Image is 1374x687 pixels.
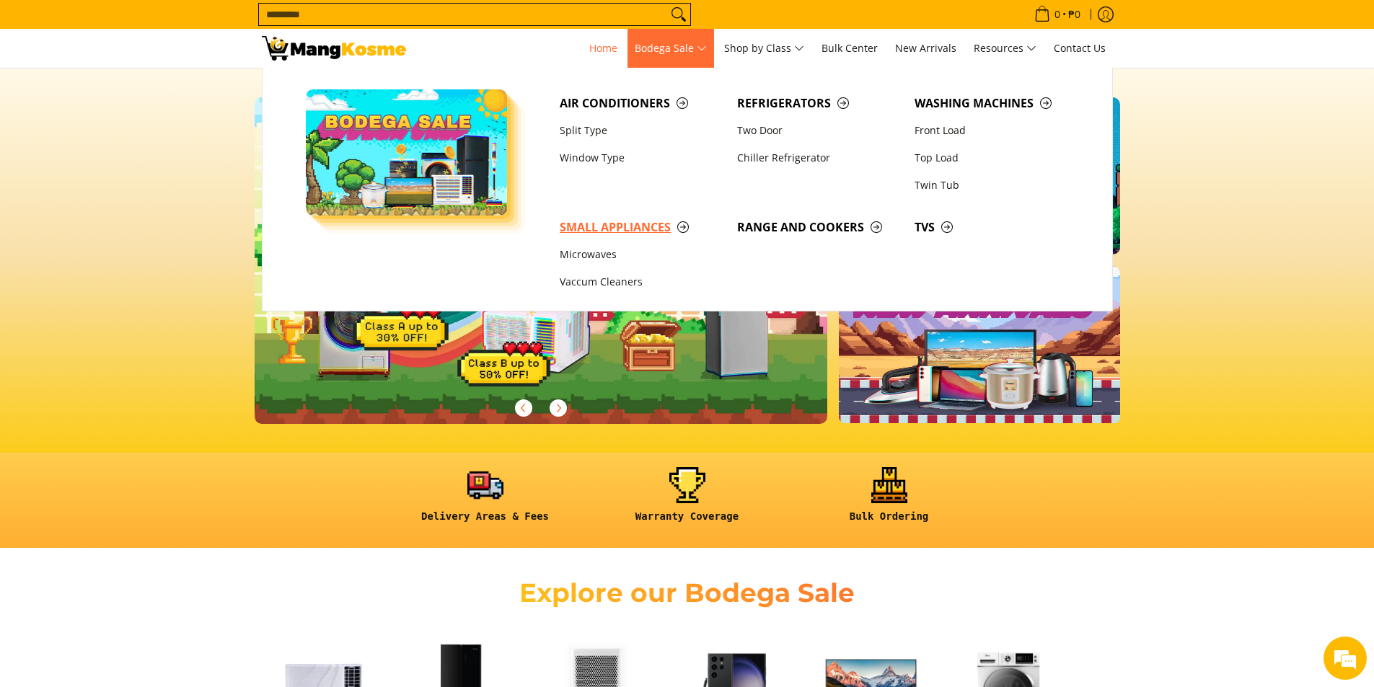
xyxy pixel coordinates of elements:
a: <h6><strong>Delivery Areas & Fees</strong></h6> [392,467,579,534]
span: 0 [1052,9,1062,19]
a: Bodega Sale [627,29,714,68]
span: Range and Cookers [737,218,900,236]
a: Two Door [730,117,907,144]
button: Next [542,392,574,424]
a: TVs [907,213,1085,241]
h2: Explore our Bodega Sale [478,577,897,609]
img: Mang Kosme: Your Home Appliances Warehouse Sale Partner! [262,36,406,61]
button: Previous [508,392,540,424]
span: New Arrivals [895,41,956,55]
a: Front Load [907,117,1085,144]
a: Microwaves [552,241,730,269]
span: Resources [974,40,1036,58]
a: Range and Cookers [730,213,907,241]
span: Refrigerators [737,94,900,112]
span: Contact Us [1054,41,1106,55]
span: Air Conditioners [560,94,723,112]
a: Small Appliances [552,213,730,241]
a: Vaccum Cleaners [552,269,730,296]
a: Refrigerators [730,89,907,117]
a: Split Type [552,117,730,144]
a: Top Load [907,144,1085,172]
img: Bodega Sale [306,89,508,216]
button: Search [667,4,690,25]
span: ₱0 [1066,9,1083,19]
span: Shop by Class [724,40,804,58]
span: • [1030,6,1085,22]
img: Gaming desktop banner [255,97,828,424]
a: New Arrivals [888,29,964,68]
a: Contact Us [1047,29,1113,68]
span: Bulk Center [822,41,878,55]
a: Shop by Class [717,29,811,68]
a: Twin Tub [907,172,1085,199]
a: <h6><strong>Bulk Ordering</strong></h6> [796,467,983,534]
nav: Main Menu [420,29,1113,68]
span: TVs [915,218,1078,236]
a: Air Conditioners [552,89,730,117]
a: Window Type [552,144,730,172]
a: Home [582,29,625,68]
a: Bulk Center [814,29,885,68]
span: Washing Machines [915,94,1078,112]
a: <h6><strong>Warranty Coverage</strong></h6> [594,467,781,534]
a: Chiller Refrigerator [730,144,907,172]
span: Small Appliances [560,218,723,236]
a: Washing Machines [907,89,1085,117]
a: Resources [966,29,1044,68]
span: Bodega Sale [635,40,707,58]
span: Home [589,41,617,55]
